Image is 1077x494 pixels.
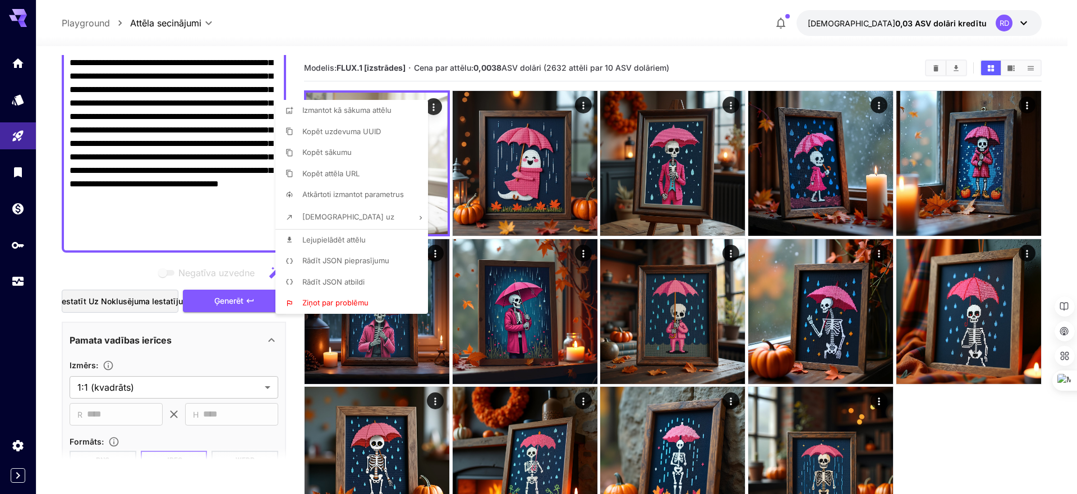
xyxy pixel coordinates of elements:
font: Rādīt JSON pieprasījumu [302,256,389,265]
font: Rādīt JSON atbildi [302,277,365,286]
font: Kopēt sākumu [302,148,352,157]
font: Atkārtoti izmantot parametrus [302,190,404,199]
font: Kopēt uzdevuma UUID [302,127,381,136]
font: Izmantot kā sākuma attēlu [302,106,392,115]
font: Lejupielādēt attēlu [302,235,366,244]
font: Ziņot par problēmu [302,298,369,307]
font: [DEMOGRAPHIC_DATA] uz [302,212,394,221]
font: Kopēt attēla URL [302,169,360,178]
